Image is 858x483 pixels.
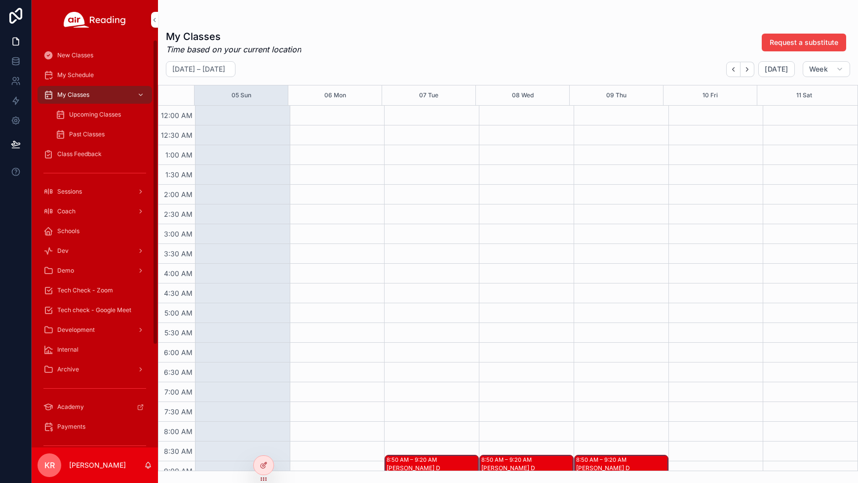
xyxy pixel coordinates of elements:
[57,286,113,294] span: Tech Check - Zoom
[162,407,195,416] span: 7:30 AM
[38,242,152,260] a: Dev
[57,365,79,373] span: Archive
[576,464,667,472] div: [PERSON_NAME] D
[57,326,95,334] span: Development
[38,86,152,104] a: My Classes
[481,464,573,472] div: [PERSON_NAME] D
[49,106,152,123] a: Upcoming Classes
[57,403,84,411] span: Academy
[576,456,629,464] div: 8:50 AM – 9:20 AM
[69,111,121,119] span: Upcoming Classes
[38,222,152,240] a: Schools
[161,269,195,278] span: 4:00 AM
[57,71,94,79] span: My Schedule
[512,85,534,105] button: 08 Wed
[57,207,76,215] span: Coach
[57,247,69,255] span: Dev
[38,202,152,220] a: Coach
[38,46,152,64] a: New Classes
[741,62,754,77] button: Next
[49,125,152,143] a: Past Classes
[324,85,346,105] button: 06 Mon
[38,418,152,436] a: Payments
[57,188,82,196] span: Sessions
[166,30,301,43] h1: My Classes
[69,130,105,138] span: Past Classes
[32,40,158,447] div: scrollable content
[161,447,195,455] span: 8:30 AM
[161,210,195,218] span: 2:30 AM
[161,348,195,357] span: 6:00 AM
[38,341,152,359] a: Internal
[702,85,718,105] button: 10 Fri
[161,249,195,258] span: 3:30 AM
[158,111,195,120] span: 12:00 AM
[161,289,195,297] span: 4:30 AM
[44,459,55,471] span: KR
[803,61,850,77] button: Week
[38,398,152,416] a: Academy
[38,262,152,280] a: Demo
[162,309,195,317] span: 5:00 AM
[166,43,301,55] em: Time based on your current location
[69,460,126,470] p: [PERSON_NAME]
[38,321,152,339] a: Development
[770,38,838,47] span: Request a substitute
[726,62,741,77] button: Back
[57,227,79,235] span: Schools
[38,183,152,201] a: Sessions
[38,145,152,163] a: Class Feedback
[158,131,195,139] span: 12:30 AM
[57,51,93,59] span: New Classes
[57,423,85,431] span: Payments
[172,64,225,74] h2: [DATE] – [DATE]
[387,464,478,472] div: [PERSON_NAME] D
[481,456,534,464] div: 8:50 AM – 9:20 AM
[57,267,74,275] span: Demo
[161,190,195,199] span: 2:00 AM
[38,282,152,299] a: Tech Check - Zoom
[161,368,195,376] span: 6:30 AM
[57,150,102,158] span: Class Feedback
[38,361,152,378] a: Archive
[606,85,626,105] button: 09 Thu
[57,91,89,99] span: My Classes
[387,456,439,464] div: 8:50 AM – 9:20 AM
[765,65,788,74] span: [DATE]
[64,12,126,28] img: App logo
[419,85,438,105] button: 07 Tue
[57,346,78,354] span: Internal
[57,306,131,314] span: Tech check - Google Meet
[161,230,195,238] span: 3:00 AM
[163,170,195,179] span: 1:30 AM
[38,66,152,84] a: My Schedule
[809,65,828,74] span: Week
[162,388,195,396] span: 7:00 AM
[161,467,195,475] span: 9:00 AM
[163,151,195,159] span: 1:00 AM
[758,61,794,77] button: [DATE]
[575,455,668,474] div: 8:50 AM – 9:20 AM[PERSON_NAME] D
[162,328,195,337] span: 5:30 AM
[480,455,573,474] div: 8:50 AM – 9:20 AM[PERSON_NAME] D
[232,85,251,105] button: 05 Sun
[385,455,478,474] div: 8:50 AM – 9:20 AM[PERSON_NAME] D
[762,34,846,51] button: Request a substitute
[38,301,152,319] a: Tech check - Google Meet
[161,427,195,436] span: 8:00 AM
[796,85,812,105] button: 11 Sat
